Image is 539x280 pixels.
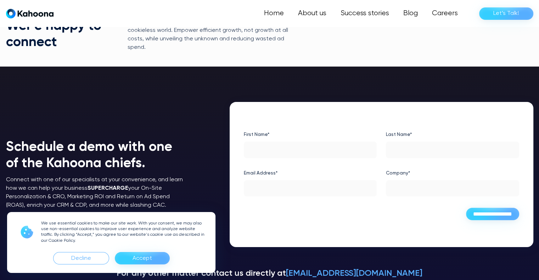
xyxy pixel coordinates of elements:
div: Decline [71,253,91,264]
strong: SUPERCHARGE [88,185,128,191]
a: About us [291,6,333,21]
a: Success stories [333,6,396,21]
p: Learn more about how to be adequately prepared for a cookieless world. Empower efficient growth, ... [128,18,300,52]
label: First Name* [244,129,377,140]
div: Accept [133,253,152,264]
div: Decline [53,252,109,264]
form: Demo Form [244,129,519,221]
a: Careers [425,6,465,21]
a: home [6,8,54,19]
p: For any other matter contact us directly at [6,268,533,280]
a: [EMAIL_ADDRESS][DOMAIN_NAME] [286,269,422,278]
label: Last Name* [386,129,519,140]
div: Accept [115,252,170,264]
a: Let’s Talk! [479,7,533,20]
p: Connect with one of our specialists at your convenience, and learn how we can help your business ... [6,176,187,210]
h1: Schedule a demo with one of the Kahoona chiefs. [6,139,187,172]
p: We use essential cookies to make our site work. With your consent, we may also use non-essential ... [41,221,207,244]
a: Blog [396,6,425,21]
h1: Wer’e happy to connect [6,18,106,51]
a: Home [257,6,291,21]
label: Company* [386,167,519,179]
div: Let’s Talk! [493,8,519,19]
label: Email Address* [244,167,377,179]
